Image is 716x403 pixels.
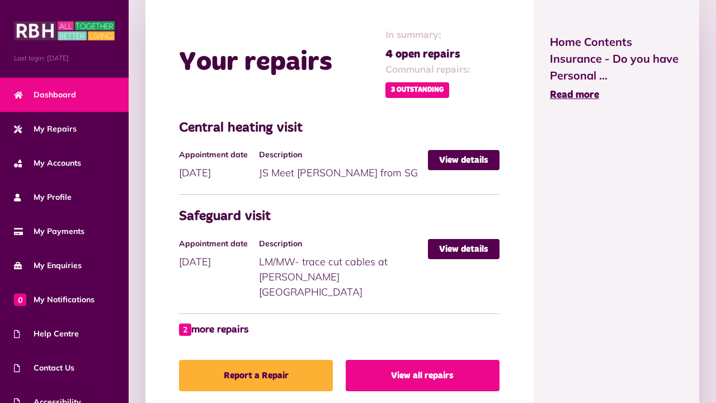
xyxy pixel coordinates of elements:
span: Last login: [DATE] [14,53,115,63]
a: View details [428,239,500,259]
h4: Description [259,150,422,160]
h4: Appointment date [179,150,253,160]
span: Read more [550,90,599,100]
span: 0 [14,293,26,306]
span: In summary: [385,28,470,43]
span: My Notifications [14,294,95,306]
a: View details [428,150,500,170]
h3: Safeguard visit [179,209,500,225]
span: My Accounts [14,157,81,169]
a: View all repairs [346,360,500,391]
div: JS Meet [PERSON_NAME] from SG [259,150,428,180]
span: Home Contents Insurance - Do you have Personal ... [550,34,682,84]
div: LM/MW- trace cut cables at [PERSON_NAME][GEOGRAPHIC_DATA] [259,239,428,299]
h4: Description [259,239,422,249]
span: Contact Us [14,362,74,374]
a: 2 more repairs [179,322,248,338]
img: MyRBH [14,20,115,42]
h2: Your repairs [179,46,332,79]
span: 2 [179,324,191,336]
div: [DATE] [179,150,259,180]
span: 3 Outstanding [385,82,449,98]
span: My Repairs [14,123,77,135]
span: Communal repairs: [385,63,470,78]
span: My Payments [14,226,84,237]
span: Help Centre [14,328,79,340]
div: [DATE] [179,239,259,269]
span: 4 open repairs [385,46,470,63]
h3: Central heating visit [179,120,500,137]
span: Dashboard [14,89,76,101]
span: My Enquiries [14,260,82,271]
span: My Profile [14,191,72,203]
a: Report a Repair [179,360,333,391]
h4: Appointment date [179,239,253,249]
a: Home Contents Insurance - Do you have Personal ... Read more [550,34,682,103]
